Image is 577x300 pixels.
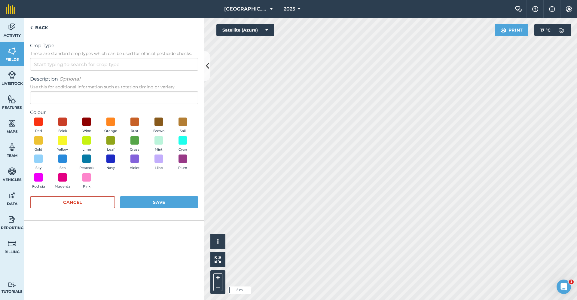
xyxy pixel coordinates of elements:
em: Optional [59,76,80,82]
span: Crop Type [30,42,198,49]
label: Colour [30,109,198,116]
button: Brick [54,118,71,134]
button: Cancel [30,196,115,208]
img: svg+xml;base64,PHN2ZyB4bWxucz0iaHR0cDovL3d3dy53My5vcmcvMjAwMC9zdmciIHdpZHRoPSI5IiBoZWlnaHQ9IjI0Ii... [30,24,33,31]
img: fieldmargin Logo [6,4,15,14]
button: Mint [150,136,167,152]
img: svg+xml;base64,PD94bWwgdmVyc2lvbj0iMS4wIiBlbmNvZGluZz0idXRmLTgiPz4KPCEtLSBHZW5lcmF0b3I6IEFkb2JlIE... [8,191,16,200]
img: svg+xml;base64,PD94bWwgdmVyc2lvbj0iMS4wIiBlbmNvZGluZz0idXRmLTgiPz4KPCEtLSBHZW5lcmF0b3I6IEFkb2JlIE... [8,167,16,176]
span: Peacock [79,165,94,171]
button: Peacock [78,155,95,171]
img: Four arrows, one pointing top left, one top right, one bottom right and the last bottom left [215,256,221,263]
button: Brown [150,118,167,134]
span: Brick [58,128,67,134]
iframe: Intercom live chat [557,280,571,294]
span: Pink [83,184,90,189]
span: Plum [178,165,187,171]
span: Sea [60,165,66,171]
span: Navy [106,165,115,171]
img: Two speech bubbles overlapping with the left bubble in the forefront [515,6,522,12]
button: Print [495,24,529,36]
span: Leaf [107,147,114,152]
span: 2025 [284,5,295,13]
span: Brown [153,128,164,134]
button: – [213,282,222,291]
span: Use this for additional information such as rotation timing or variety [30,84,198,90]
button: Lime [78,136,95,152]
span: Lime [82,147,91,152]
button: Plum [174,155,191,171]
span: 1 [569,280,574,284]
button: Gold [30,136,47,152]
button: Violet [126,155,143,171]
button: Cyan [174,136,191,152]
span: i [217,238,219,245]
button: Fuchsia [30,173,47,189]
span: Violet [130,165,140,171]
span: Red [35,128,42,134]
button: i [210,234,225,249]
span: Sky [35,165,41,171]
span: Yellow [57,147,68,152]
button: Red [30,118,47,134]
button: + [213,273,222,282]
span: These are standard crop types which can be used for official pesticide checks. [30,51,198,57]
span: Orange [104,128,117,134]
input: Start typing to search for crop type [30,58,198,71]
span: Rust [131,128,139,134]
button: Yellow [54,136,71,152]
span: Soil [180,128,186,134]
button: Satellite (Azure) [216,24,274,36]
img: svg+xml;base64,PD94bWwgdmVyc2lvbj0iMS4wIiBlbmNvZGluZz0idXRmLTgiPz4KPCEtLSBHZW5lcmF0b3I6IEFkb2JlIE... [8,71,16,80]
img: svg+xml;base64,PD94bWwgdmVyc2lvbj0iMS4wIiBlbmNvZGluZz0idXRmLTgiPz4KPCEtLSBHZW5lcmF0b3I6IEFkb2JlIE... [8,282,16,288]
button: Wine [78,118,95,134]
img: A question mark icon [532,6,539,12]
img: svg+xml;base64,PHN2ZyB4bWxucz0iaHR0cDovL3d3dy53My5vcmcvMjAwMC9zdmciIHdpZHRoPSIxOSIgaGVpZ2h0PSIyNC... [500,26,506,34]
span: Magenta [55,184,70,189]
img: svg+xml;base64,PHN2ZyB4bWxucz0iaHR0cDovL3d3dy53My5vcmcvMjAwMC9zdmciIHdpZHRoPSI1NiIgaGVpZ2h0PSI2MC... [8,95,16,104]
span: Grass [130,147,139,152]
button: Magenta [54,173,71,189]
img: svg+xml;base64,PD94bWwgdmVyc2lvbj0iMS4wIiBlbmNvZGluZz0idXRmLTgiPz4KPCEtLSBHZW5lcmF0b3I6IEFkb2JlIE... [8,143,16,152]
span: Wine [82,128,91,134]
button: Navy [102,155,119,171]
span: Fuchsia [32,184,45,189]
span: Lilac [155,165,163,171]
button: Lilac [150,155,167,171]
img: svg+xml;base64,PD94bWwgdmVyc2lvbj0iMS4wIiBlbmNvZGluZz0idXRmLTgiPz4KPCEtLSBHZW5lcmF0b3I6IEFkb2JlIE... [8,23,16,32]
button: Grass [126,136,143,152]
button: Orange [102,118,119,134]
button: Rust [126,118,143,134]
span: Description [30,75,198,83]
button: Soil [174,118,191,134]
button: 17 °C [534,24,571,36]
span: Cyan [179,147,187,152]
img: svg+xml;base64,PD94bWwgdmVyc2lvbj0iMS4wIiBlbmNvZGluZz0idXRmLTgiPz4KPCEtLSBHZW5lcmF0b3I6IEFkb2JlIE... [8,215,16,224]
span: Gold [35,147,42,152]
img: svg+xml;base64,PHN2ZyB4bWxucz0iaHR0cDovL3d3dy53My5vcmcvMjAwMC9zdmciIHdpZHRoPSIxNyIgaGVpZ2h0PSIxNy... [549,5,555,13]
span: 17 ° C [540,24,551,36]
img: svg+xml;base64,PHN2ZyB4bWxucz0iaHR0cDovL3d3dy53My5vcmcvMjAwMC9zdmciIHdpZHRoPSI1NiIgaGVpZ2h0PSI2MC... [8,47,16,56]
button: Save [120,196,198,208]
img: svg+xml;base64,PD94bWwgdmVyc2lvbj0iMS4wIiBlbmNvZGluZz0idXRmLTgiPz4KPCEtLSBHZW5lcmF0b3I6IEFkb2JlIE... [555,24,567,36]
span: Mint [155,147,163,152]
img: svg+xml;base64,PD94bWwgdmVyc2lvbj0iMS4wIiBlbmNvZGluZz0idXRmLTgiPz4KPCEtLSBHZW5lcmF0b3I6IEFkb2JlIE... [8,239,16,248]
button: Sea [54,155,71,171]
span: [GEOGRAPHIC_DATA] (Gardens) [224,5,267,13]
button: Pink [78,173,95,189]
button: Leaf [102,136,119,152]
img: svg+xml;base64,PHN2ZyB4bWxucz0iaHR0cDovL3d3dy53My5vcmcvMjAwMC9zdmciIHdpZHRoPSI1NiIgaGVpZ2h0PSI2MC... [8,119,16,128]
img: A cog icon [565,6,572,12]
button: Sky [30,155,47,171]
a: Back [24,18,54,36]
